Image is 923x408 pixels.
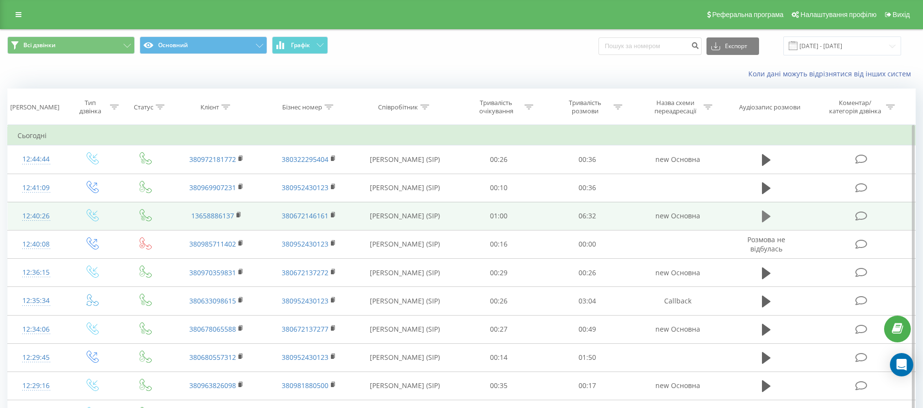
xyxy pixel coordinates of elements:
div: Клієнт [200,103,219,111]
div: [PERSON_NAME] [10,103,59,111]
span: Розмова не відбулась [747,235,785,253]
td: 00:26 [543,259,632,287]
a: 380672137272 [282,268,328,277]
a: 380981880500 [282,381,328,390]
td: new Основна [632,315,724,343]
td: 00:10 [454,174,543,202]
a: 380963826098 [189,381,236,390]
a: 380972181772 [189,155,236,164]
td: 01:50 [543,343,632,372]
div: 12:36:15 [18,263,54,282]
div: Бізнес номер [282,103,322,111]
a: Коли дані можуть відрізнятися вiд інших систем [748,69,916,78]
a: 380969907231 [189,183,236,192]
td: Callback [632,287,724,315]
a: 380678065588 [189,324,236,334]
td: 00:17 [543,372,632,400]
div: Open Intercom Messenger [890,353,913,376]
div: Співробітник [378,103,418,111]
div: Тип дзвінка [73,99,108,115]
button: Графік [272,36,328,54]
a: 380672146161 [282,211,328,220]
div: Тривалість очікування [470,99,522,115]
div: Коментар/категорія дзвінка [827,99,884,115]
span: Реферальна програма [712,11,784,18]
div: 12:44:44 [18,150,54,169]
td: 00:29 [454,259,543,287]
a: 380985711402 [189,239,236,248]
a: 13658886137 [191,211,234,220]
td: [PERSON_NAME] (SIP) [355,315,454,343]
div: Статус [134,103,153,111]
div: 12:34:06 [18,320,54,339]
td: [PERSON_NAME] (SIP) [355,372,454,400]
td: [PERSON_NAME] (SIP) [355,287,454,315]
div: 12:40:26 [18,207,54,226]
span: Всі дзвінки [23,41,55,49]
td: 00:35 [454,372,543,400]
td: 06:32 [543,202,632,230]
td: 00:00 [543,230,632,258]
a: 380633098615 [189,296,236,305]
a: 380952430123 [282,296,328,305]
a: 380952430123 [282,183,328,192]
td: 00:14 [454,343,543,372]
span: Графік [291,42,310,49]
input: Пошук за номером [598,37,702,55]
div: Назва схеми переадресації [649,99,701,115]
button: Експорт [706,37,759,55]
td: new Основна [632,372,724,400]
a: 380672137277 [282,324,328,334]
div: 12:40:08 [18,235,54,254]
button: Всі дзвінки [7,36,135,54]
td: [PERSON_NAME] (SIP) [355,259,454,287]
td: new Основна [632,145,724,174]
a: 380952430123 [282,353,328,362]
td: 03:04 [543,287,632,315]
td: [PERSON_NAME] (SIP) [355,202,454,230]
td: Сьогодні [8,126,916,145]
td: 00:36 [543,174,632,202]
div: Аудіозапис розмови [739,103,800,111]
a: 380680557312 [189,353,236,362]
div: 12:35:34 [18,291,54,310]
a: 380952430123 [282,239,328,248]
button: Основний [140,36,267,54]
td: 00:49 [543,315,632,343]
a: 380970359831 [189,268,236,277]
span: Налаштування профілю [800,11,876,18]
div: 12:41:09 [18,178,54,197]
td: 00:26 [454,145,543,174]
td: [PERSON_NAME] (SIP) [355,145,454,174]
td: [PERSON_NAME] (SIP) [355,230,454,258]
div: 12:29:45 [18,348,54,367]
td: [PERSON_NAME] (SIP) [355,343,454,372]
td: [PERSON_NAME] (SIP) [355,174,454,202]
a: 380322295404 [282,155,328,164]
td: 00:27 [454,315,543,343]
div: 12:29:16 [18,376,54,395]
td: 00:36 [543,145,632,174]
td: 00:26 [454,287,543,315]
div: Тривалість розмови [559,99,611,115]
td: 01:00 [454,202,543,230]
td: new Основна [632,202,724,230]
span: Вихід [893,11,910,18]
td: 00:16 [454,230,543,258]
td: new Основна [632,259,724,287]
